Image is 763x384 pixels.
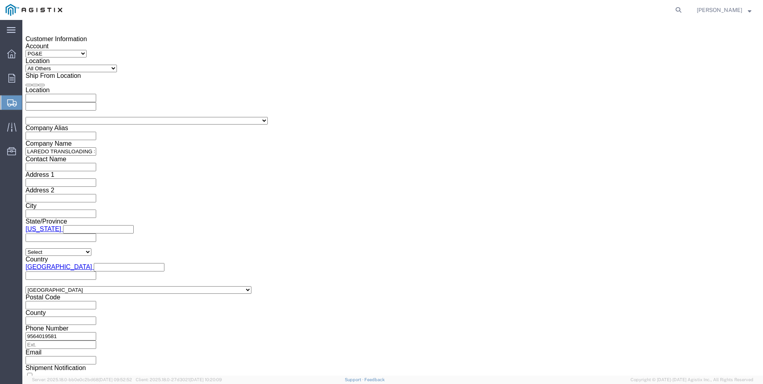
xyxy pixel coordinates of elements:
[22,20,763,376] iframe: FS Legacy Container
[696,5,752,15] button: [PERSON_NAME]
[6,4,62,16] img: logo
[99,377,132,382] span: [DATE] 09:52:52
[364,377,385,382] a: Feedback
[190,377,222,382] span: [DATE] 10:20:09
[697,6,742,14] span: Juan Ruiz
[32,377,132,382] span: Server: 2025.18.0-bb0e0c2bd68
[345,377,365,382] a: Support
[136,377,222,382] span: Client: 2025.18.0-27d3021
[631,376,753,383] span: Copyright © [DATE]-[DATE] Agistix Inc., All Rights Reserved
